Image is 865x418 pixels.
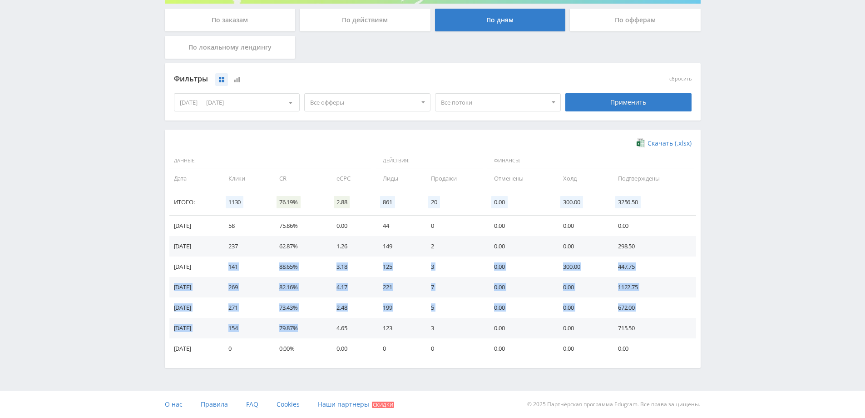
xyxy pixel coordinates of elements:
td: [DATE] [169,338,219,359]
span: Все офферы [310,94,416,111]
td: 3 [422,318,485,338]
td: 0.00 [485,318,554,338]
td: [DATE] [169,257,219,277]
td: 62.87% [270,236,327,257]
td: 58 [219,216,270,236]
a: О нас [165,391,183,418]
td: 269 [219,277,270,297]
a: FAQ [246,391,258,418]
td: 271 [219,297,270,318]
td: 3.18 [327,257,374,277]
td: [DATE] [169,318,219,338]
div: По локальному лендингу [165,36,296,59]
td: Клики [219,168,270,189]
td: Холд [554,168,608,189]
td: CR [270,168,327,189]
span: Наши партнеры [318,400,369,408]
td: 1.26 [327,236,374,257]
span: Все потоки [441,94,547,111]
td: 141 [219,257,270,277]
td: Дата [169,168,219,189]
span: О нас [165,400,183,408]
td: 0 [374,338,422,359]
td: [DATE] [169,236,219,257]
span: 20 [428,196,440,208]
td: 0.00 [327,216,374,236]
td: 7 [422,277,485,297]
span: 3256.50 [615,196,641,208]
img: xlsx [637,138,644,147]
span: Скачать (.xlsx) [648,140,692,147]
td: 75.86% [270,216,327,236]
td: 0.00 [327,338,374,359]
a: Скачать (.xlsx) [637,139,691,148]
button: сбросить [669,76,692,82]
div: [DATE] — [DATE] [174,94,300,111]
td: 0.00 [485,338,554,359]
td: 0.00 [554,338,608,359]
td: eCPC [327,168,374,189]
td: 2 [422,236,485,257]
a: Cookies [277,391,300,418]
td: 199 [374,297,422,318]
td: 4.17 [327,277,374,297]
td: 0 [422,338,485,359]
td: 221 [374,277,422,297]
td: 298.50 [609,236,696,257]
td: [DATE] [169,277,219,297]
span: Правила [201,400,228,408]
span: Финансы: [487,153,693,169]
div: © 2025 Партнёрская программа Edugram. Все права защищены. [437,391,700,418]
div: Фильтры [174,72,561,86]
td: Лиды [374,168,422,189]
span: Скидки [372,402,394,408]
td: 149 [374,236,422,257]
td: 3 [422,257,485,277]
td: Итого: [169,189,219,216]
span: 1130 [226,196,243,208]
span: 861 [380,196,395,208]
span: 0.00 [491,196,507,208]
div: По дням [435,9,566,31]
td: 88.65% [270,257,327,277]
td: 0.00 [554,277,608,297]
span: Cookies [277,400,300,408]
td: 123 [374,318,422,338]
td: 73.43% [270,297,327,318]
td: 0.00 [554,216,608,236]
span: 2.88 [334,196,350,208]
td: 715.50 [609,318,696,338]
div: По заказам [165,9,296,31]
td: 154 [219,318,270,338]
td: 0.00% [270,338,327,359]
td: 2.48 [327,297,374,318]
td: 4.65 [327,318,374,338]
td: 0.00 [485,257,554,277]
td: 0.00 [485,277,554,297]
td: 125 [374,257,422,277]
td: 0.00 [485,216,554,236]
td: 0 [422,216,485,236]
span: 300.00 [560,196,583,208]
td: 1122.75 [609,277,696,297]
td: 82.16% [270,277,327,297]
td: Отменены [485,168,554,189]
td: 5 [422,297,485,318]
td: 0.00 [485,297,554,318]
td: 0.00 [485,236,554,257]
span: FAQ [246,400,258,408]
td: 672.00 [609,297,696,318]
td: [DATE] [169,297,219,318]
a: Правила [201,391,228,418]
td: 300.00 [554,257,608,277]
td: 0 [219,338,270,359]
td: 79.87% [270,318,327,338]
td: 0.00 [554,318,608,338]
a: Наши партнеры Скидки [318,391,394,418]
span: 76.19% [277,196,301,208]
span: Данные: [169,153,372,169]
td: 44 [374,216,422,236]
span: Действия: [376,153,483,169]
td: 0.00 [554,297,608,318]
td: 237 [219,236,270,257]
